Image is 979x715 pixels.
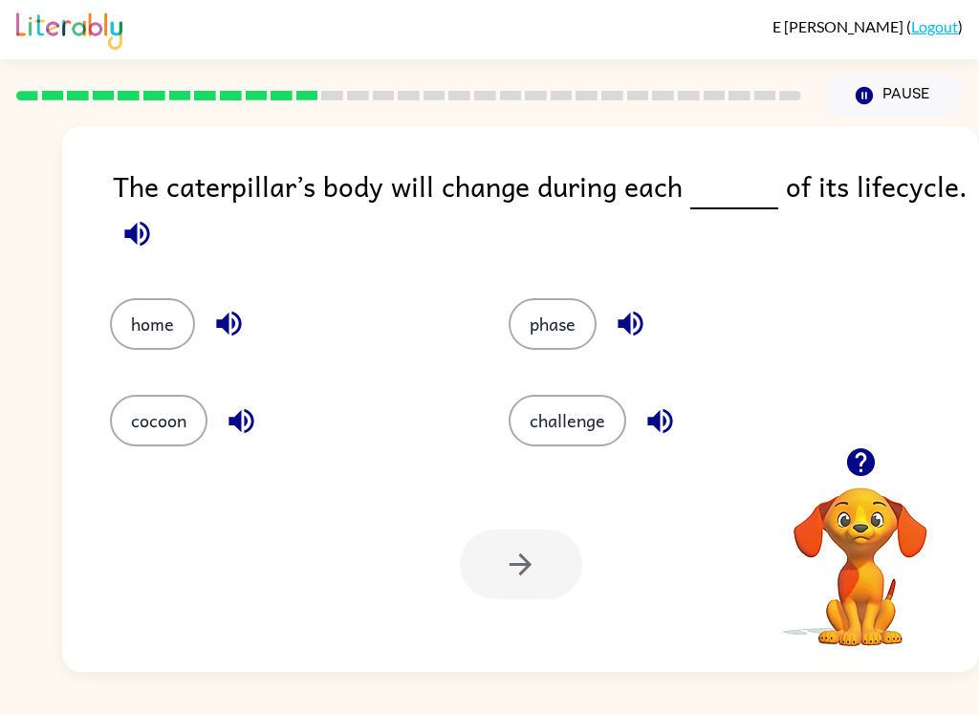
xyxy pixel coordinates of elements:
[772,17,906,35] span: E [PERSON_NAME]
[16,8,122,50] img: Literably
[113,164,979,260] div: The caterpillar’s body will change during each of its lifecycle.
[509,298,597,350] button: phase
[765,458,956,649] video: Your browser must support playing .mp4 files to use Literably. Please try using another browser.
[110,298,195,350] button: home
[110,395,207,446] button: cocoon
[911,17,958,35] a: Logout
[772,17,963,35] div: ( )
[509,395,626,446] button: challenge
[824,74,963,118] button: Pause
